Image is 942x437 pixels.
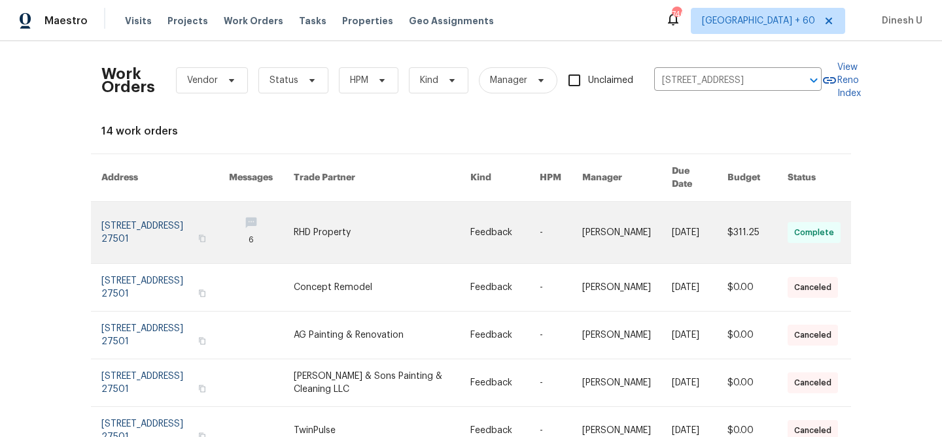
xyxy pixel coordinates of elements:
[283,154,459,202] th: Trade Partner
[283,202,459,264] td: RHD Property
[661,154,717,202] th: Due Date
[299,16,326,25] span: Tasks
[717,154,777,202] th: Budget
[342,14,393,27] span: Properties
[101,125,841,138] div: 14 work orders
[672,8,681,21] div: 746
[270,74,298,87] span: Status
[490,74,527,87] span: Manager
[350,74,368,87] span: HPM
[654,71,785,91] input: Enter in an address
[224,14,283,27] span: Work Orders
[572,154,661,202] th: Manager
[572,312,661,359] td: [PERSON_NAME]
[529,202,572,264] td: -
[877,14,922,27] span: Dinesh U
[420,74,438,87] span: Kind
[777,154,851,202] th: Status
[805,71,823,89] button: Open
[460,154,529,202] th: Kind
[529,359,572,407] td: -
[187,74,218,87] span: Vendor
[44,14,88,27] span: Maestro
[283,359,459,407] td: [PERSON_NAME] & Sons Painting & Cleaning LLC
[529,312,572,359] td: -
[196,383,208,395] button: Copy Address
[460,359,529,407] td: Feedback
[460,202,529,264] td: Feedback
[283,312,459,359] td: AG Painting & Renovation
[572,264,661,312] td: [PERSON_NAME]
[218,154,283,202] th: Messages
[588,74,633,88] span: Unclaimed
[572,359,661,407] td: [PERSON_NAME]
[822,61,861,100] a: View Reno Index
[529,154,572,202] th: HPM
[101,67,155,93] h2: Work Orders
[91,154,218,202] th: Address
[196,335,208,347] button: Copy Address
[283,264,459,312] td: Concept Remodel
[167,14,208,27] span: Projects
[702,14,815,27] span: [GEOGRAPHIC_DATA] + 60
[196,287,208,299] button: Copy Address
[125,14,152,27] span: Visits
[460,312,529,359] td: Feedback
[196,233,208,244] button: Copy Address
[460,264,529,312] td: Feedback
[529,264,572,312] td: -
[409,14,494,27] span: Geo Assignments
[572,202,661,264] td: [PERSON_NAME]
